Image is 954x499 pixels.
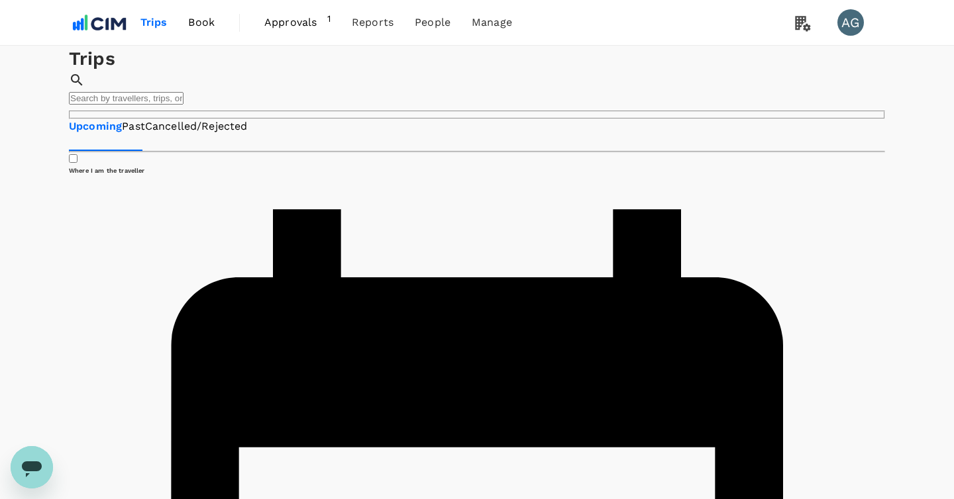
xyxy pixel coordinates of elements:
[122,119,145,134] a: Past
[352,15,394,30] span: Reports
[69,154,78,163] input: Where I am the traveller
[837,9,864,36] div: AG
[140,15,168,30] span: Trips
[264,15,327,30] span: Approvals
[69,166,885,175] h6: Where I am the traveller
[11,446,53,488] iframe: Button to launch messaging window
[145,119,248,134] a: Cancelled/Rejected
[472,15,512,30] span: Manage
[69,92,184,105] input: Search by travellers, trips, or destination, label, team
[69,119,122,134] a: Upcoming
[69,46,885,72] h1: Trips
[415,15,450,30] span: People
[188,15,215,30] span: Book
[69,8,130,37] img: CIM ENVIRONMENTAL PTY LTD
[327,12,331,33] span: 1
